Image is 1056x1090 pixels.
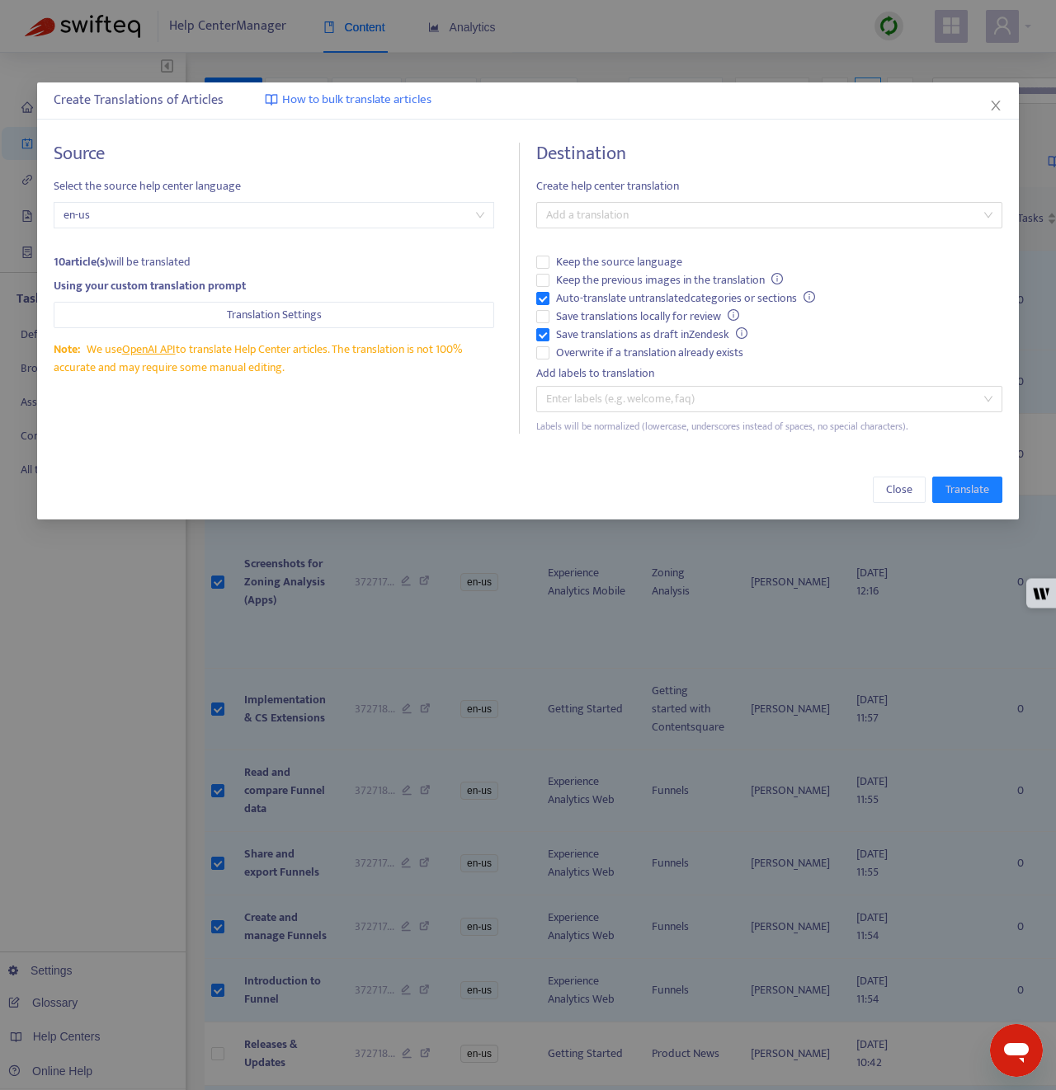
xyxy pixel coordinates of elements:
span: en-us [64,203,484,228]
span: Overwrite if a translation already exists [549,344,750,362]
span: Keep the previous images in the translation [549,271,790,289]
button: Translation Settings [54,302,494,328]
h4: Destination [536,143,1002,165]
a: How to bulk translate articles [265,91,431,110]
button: Close [987,96,1005,115]
div: will be translated [54,253,494,271]
strong: 10 article(s) [54,252,108,271]
iframe: Button to launch messaging window [990,1024,1043,1077]
div: Add labels to translation [536,364,1002,383]
span: Create help center translation [536,177,1002,195]
span: Note: [54,340,80,359]
h4: Source [54,143,494,165]
span: Auto-translate untranslated categories or sections [549,289,822,308]
span: info-circle [736,327,747,339]
span: close [989,99,1002,112]
span: Save translations as draft in Zendesk [549,326,754,344]
span: Keep the source language [549,253,689,271]
span: info-circle [804,291,815,303]
a: OpenAI API [122,340,176,359]
button: Close [873,477,926,503]
button: Translate [932,477,1002,503]
span: Save translations locally for review [549,308,746,326]
img: image-link [265,93,278,106]
div: We use to translate Help Center articles. The translation is not 100% accurate and may require so... [54,341,494,377]
span: Translation Settings [227,306,322,324]
span: Select the source help center language [54,177,494,195]
span: info-circle [771,273,783,284]
span: How to bulk translate articles [282,91,431,110]
span: Close [886,481,912,499]
div: Using your custom translation prompt [54,277,494,295]
span: info-circle [728,309,739,321]
div: Labels will be normalized (lowercase, underscores instead of spaces, no special characters). [536,419,1002,435]
div: Create Translations of Articles [54,91,1002,110]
